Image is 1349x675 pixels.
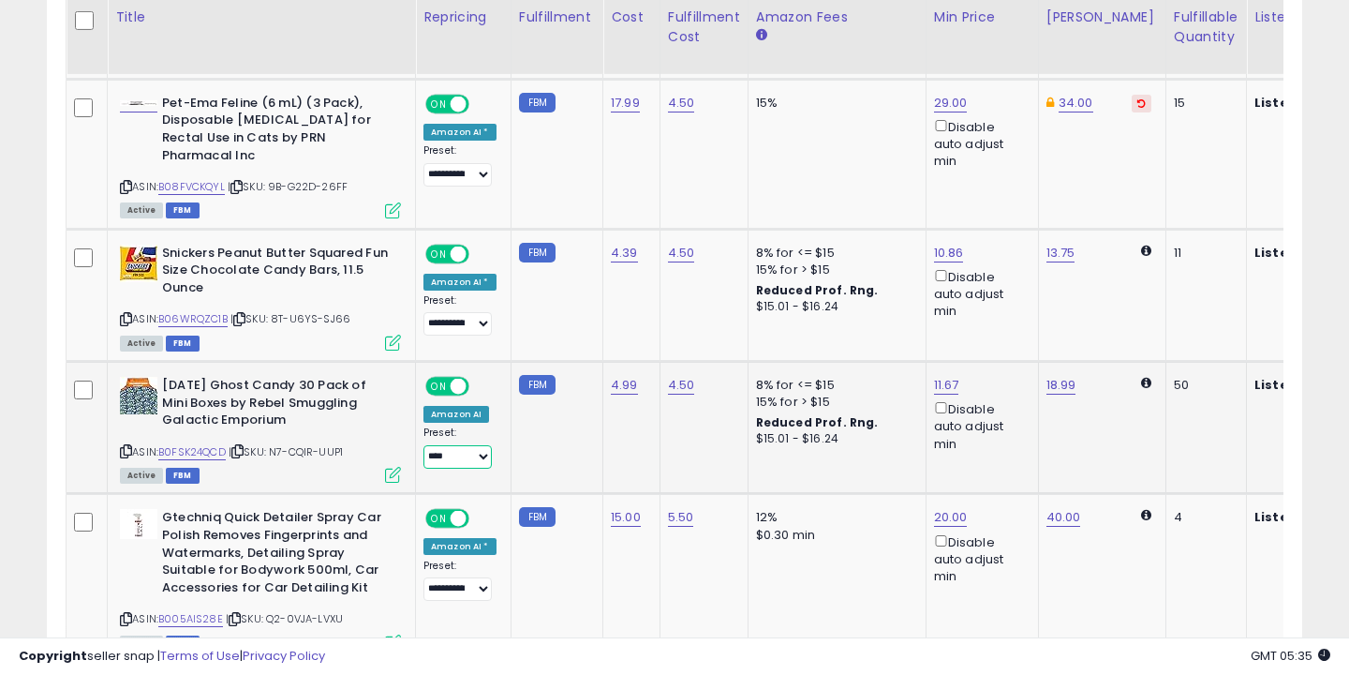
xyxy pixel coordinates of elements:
[1254,508,1340,526] b: Listed Price:
[120,245,157,282] img: 51XCUTN7KzL._SL40_.jpg
[423,560,497,602] div: Preset:
[519,243,556,262] small: FBM
[934,244,964,262] a: 10.86
[120,245,401,349] div: ASIN:
[756,282,879,298] b: Reduced Prof. Rng.
[756,377,912,394] div: 8% for <= $15
[1174,377,1232,394] div: 50
[158,311,228,327] a: B06WRQZC1B
[19,648,325,666] div: seller snap | |
[228,179,348,194] span: | SKU: 9B-G22D-26FF
[668,508,694,527] a: 5.50
[467,379,497,395] span: OFF
[934,266,1024,321] div: Disable auto adjust min
[166,202,200,218] span: FBM
[756,431,912,447] div: $15.01 - $16.24
[1174,245,1232,262] div: 11
[427,96,451,112] span: ON
[668,7,740,47] div: Fulfillment Cost
[423,538,497,555] div: Amazon AI *
[467,96,497,112] span: OFF
[611,7,652,27] div: Cost
[519,7,595,27] div: Fulfillment
[1174,509,1232,526] div: 4
[519,375,556,395] small: FBM
[611,376,638,395] a: 4.99
[427,379,451,395] span: ON
[1046,7,1158,27] div: [PERSON_NAME]
[756,527,912,544] div: $0.30 min
[423,406,489,423] div: Amazon AI
[611,94,640,112] a: 17.99
[611,508,641,527] a: 15.00
[611,244,638,262] a: 4.39
[756,245,912,262] div: 8% for <= $15
[230,311,350,326] span: | SKU: 8T-U6YS-SJ66
[115,7,408,27] div: Title
[423,294,497,337] div: Preset:
[756,299,912,315] div: $15.01 - $16.24
[166,336,200,352] span: FBM
[158,611,223,627] a: B005AIS28E
[120,100,157,106] img: 21K57ZmQczL._SL40_.jpg
[423,7,503,27] div: Repricing
[158,179,225,195] a: B08FVCKQYL
[934,508,968,527] a: 20.00
[162,377,390,434] b: [DATE] Ghost Candy 30 Pack of Mini Boxes by Rebel Smuggling Galactic Emporium
[668,244,695,262] a: 4.50
[756,509,912,526] div: 12%
[1251,647,1330,665] span: 2025-10-11 05:35 GMT
[934,398,1024,453] div: Disable auto adjust min
[158,444,226,460] a: B0FSK24QCD
[120,468,163,484] span: All listings currently available for purchase on Amazon
[1254,244,1340,262] b: Listed Price:
[1059,94,1093,112] a: 34.00
[756,262,912,278] div: 15% for > $15
[756,95,912,112] div: 15%
[934,532,1024,586] div: Disable auto adjust min
[1046,376,1076,395] a: 18.99
[1254,376,1340,394] b: Listed Price:
[1046,244,1075,262] a: 13.75
[756,394,912,411] div: 15% for > $15
[1174,7,1238,47] div: Fulfillable Quantity
[19,647,87,665] strong: Copyright
[934,94,968,112] a: 29.00
[668,376,695,395] a: 4.50
[1174,95,1232,112] div: 15
[756,7,918,27] div: Amazon Fees
[243,647,325,665] a: Privacy Policy
[934,116,1024,171] div: Disable auto adjust min
[423,274,497,291] div: Amazon AI *
[1046,508,1081,527] a: 40.00
[120,202,163,218] span: All listings currently available for purchase on Amazon
[423,144,497,187] div: Preset:
[423,427,497,469] div: Preset:
[162,509,390,601] b: Gtechniq Quick Detailer Spray Car Polish Removes Fingerprints and Watermarks, Detailing Spray Sui...
[427,246,451,262] span: ON
[467,246,497,262] span: OFF
[160,647,240,665] a: Terms of Use
[756,27,767,44] small: Amazon Fees.
[756,414,879,430] b: Reduced Prof. Rng.
[467,511,497,527] span: OFF
[423,124,497,141] div: Amazon AI *
[162,95,390,169] b: Pet-Ema Feline (6 mL) (3 Pack), Disposable [MEDICAL_DATA] for Rectal Use in Cats by PRN Pharmacal...
[229,444,343,459] span: | SKU: N7-CQIR-UUP1
[427,511,451,527] span: ON
[1254,94,1340,112] b: Listed Price:
[226,611,343,626] span: | SKU: Q2-0VJA-LVXU
[162,245,390,302] b: Snickers Peanut Butter Squared Fun Size Chocolate Candy Bars, 11.5 Ounce
[120,95,401,217] div: ASIN:
[519,507,556,527] small: FBM
[519,93,556,112] small: FBM
[120,336,163,352] span: All listings currently available for purchase on Amazon
[934,7,1030,27] div: Min Price
[120,509,157,539] img: 21vloKYvmbL._SL40_.jpg
[934,376,959,395] a: 11.67
[120,377,157,414] img: 61l1LFbLkQL._SL40_.jpg
[120,377,401,481] div: ASIN:
[668,94,695,112] a: 4.50
[166,468,200,484] span: FBM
